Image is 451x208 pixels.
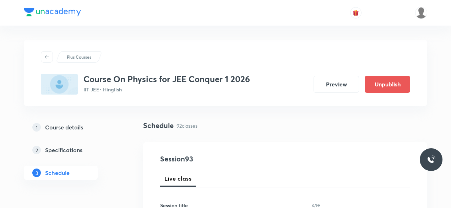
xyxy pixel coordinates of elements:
img: ttu [427,155,435,164]
span: Live class [164,174,191,183]
p: 1 [32,123,41,132]
h4: Session 93 [160,154,290,164]
a: Company Logo [24,8,81,18]
p: 0/99 [312,204,320,207]
p: Plus Courses [67,54,91,60]
img: Arpita [415,7,427,19]
button: avatar [350,7,362,18]
h5: Schedule [45,169,70,177]
button: Unpublish [365,76,410,93]
p: 3 [32,169,41,177]
h5: Course details [45,123,83,132]
button: Preview [314,76,359,93]
p: 92 classes [176,122,197,129]
img: avatar [353,10,359,16]
img: F9C957F9-D657-4579-BD48-5F024C6BD404_plus.png [41,74,78,95]
p: 2 [32,146,41,154]
h5: Specifications [45,146,82,154]
a: 1Course details [24,120,120,134]
img: Company Logo [24,8,81,16]
a: 2Specifications [24,143,120,157]
h3: Course On Physics for JEE Conquer 1 2026 [83,74,250,84]
h4: Schedule [143,120,174,131]
p: IIT JEE • Hinglish [83,86,250,93]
